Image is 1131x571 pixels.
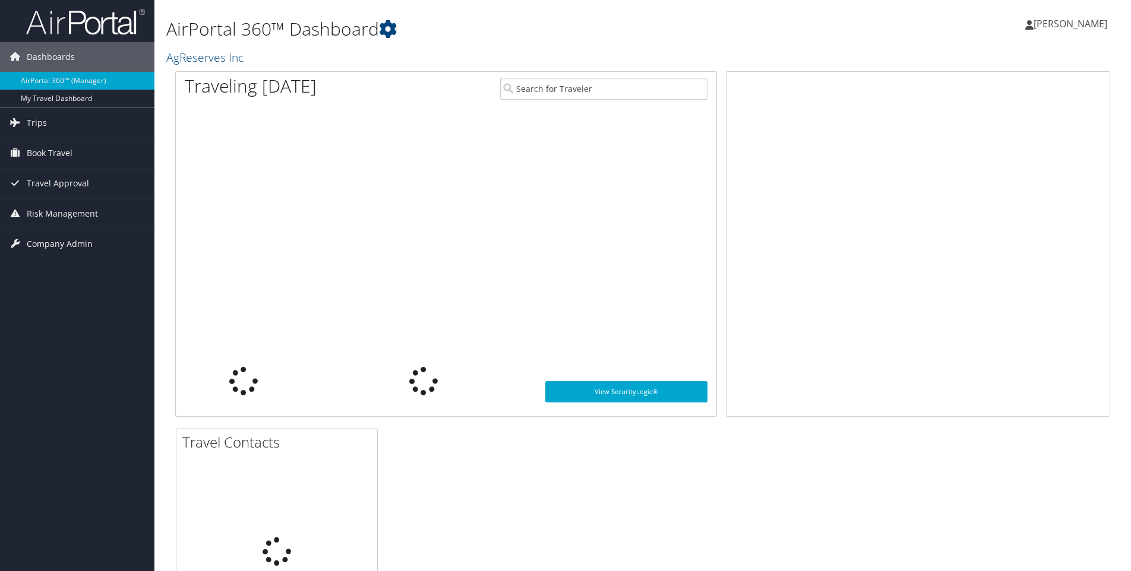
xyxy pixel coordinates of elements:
[1025,6,1119,42] a: [PERSON_NAME]
[182,432,377,452] h2: Travel Contacts
[26,8,145,36] img: airportal-logo.png
[27,108,47,138] span: Trips
[27,199,98,229] span: Risk Management
[27,229,93,259] span: Company Admin
[27,138,72,168] span: Book Travel
[166,49,247,65] a: AgReserves Inc
[1034,17,1107,30] span: [PERSON_NAME]
[500,78,707,100] input: Search for Traveler
[166,17,801,42] h1: AirPortal 360™ Dashboard
[185,74,317,99] h1: Traveling [DATE]
[545,381,707,402] a: View SecurityLogic®
[27,169,89,198] span: Travel Approval
[27,42,75,72] span: Dashboards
